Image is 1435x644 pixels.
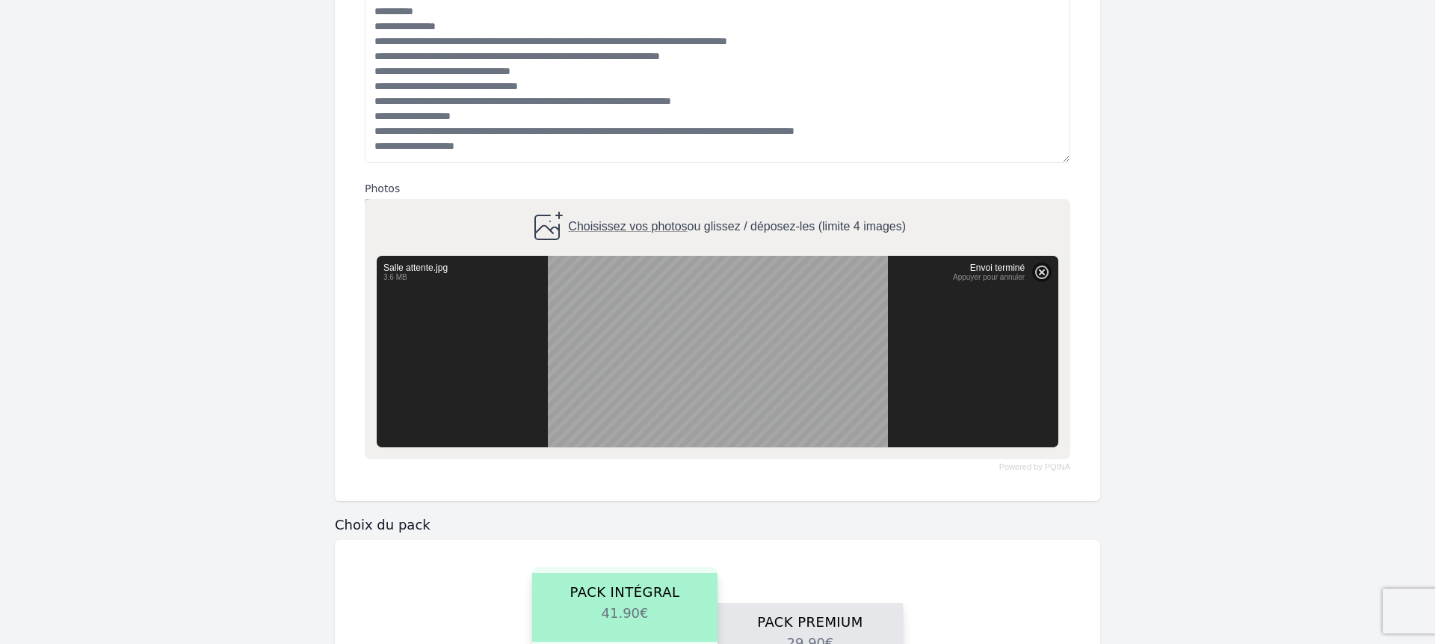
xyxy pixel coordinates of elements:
span: Choisissez vos photos [568,221,687,233]
div: ou glissez / déposez-les (limite 4 images) [529,209,906,245]
h1: Pack Premium [735,603,885,633]
a: Powered by PQINA [999,464,1070,470]
h2: 41.90€ [550,603,700,642]
h1: Pack Intégral [550,573,700,603]
label: Photos [365,181,1070,196]
h3: Choix du pack [335,516,1100,534]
